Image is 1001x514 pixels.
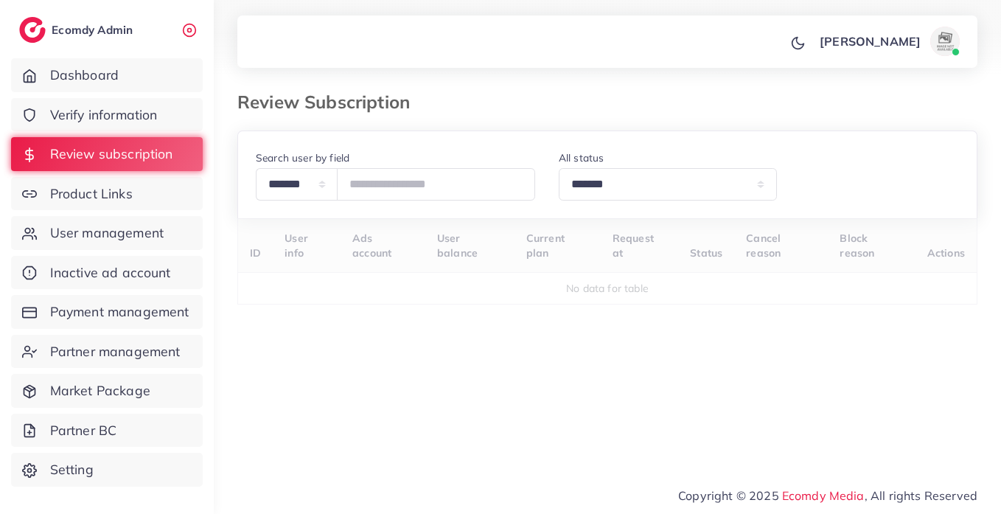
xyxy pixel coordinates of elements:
[11,98,203,132] a: Verify information
[11,137,203,171] a: Review subscription
[11,58,203,92] a: Dashboard
[50,263,171,282] span: Inactive ad account
[559,150,604,165] label: All status
[50,66,119,85] span: Dashboard
[50,105,158,125] span: Verify information
[678,487,977,504] span: Copyright © 2025
[52,23,136,37] h2: Ecomdy Admin
[50,184,133,204] span: Product Links
[11,453,203,487] a: Setting
[237,91,422,113] h3: Review Subscription
[256,150,349,165] label: Search user by field
[11,335,203,369] a: Partner management
[930,27,960,56] img: avatar
[812,27,966,56] a: [PERSON_NAME]avatar
[11,295,203,329] a: Payment management
[50,223,164,243] span: User management
[865,487,977,504] span: , All rights Reserved
[50,302,189,322] span: Payment management
[820,32,921,50] p: [PERSON_NAME]
[19,17,136,43] a: logoEcomdy Admin
[50,381,150,400] span: Market Package
[11,216,203,250] a: User management
[11,177,203,211] a: Product Links
[50,342,181,361] span: Partner management
[11,414,203,448] a: Partner BC
[50,460,94,479] span: Setting
[11,256,203,290] a: Inactive ad account
[11,374,203,408] a: Market Package
[782,488,865,503] a: Ecomdy Media
[50,421,117,440] span: Partner BC
[50,145,173,164] span: Review subscription
[19,17,46,43] img: logo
